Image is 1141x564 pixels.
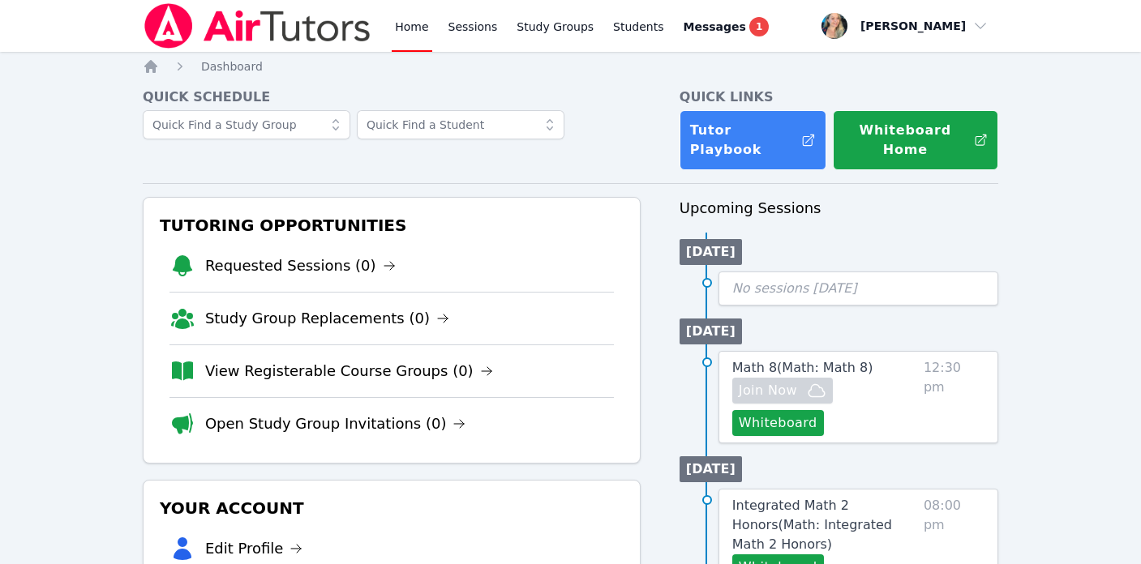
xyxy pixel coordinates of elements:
[143,110,350,139] input: Quick Find a Study Group
[732,410,824,436] button: Whiteboard
[143,58,998,75] nav: Breadcrumb
[680,239,742,265] li: [DATE]
[205,360,493,382] a: View Registerable Course Groups (0)
[680,197,998,220] h3: Upcoming Sessions
[205,307,449,330] a: Study Group Replacements (0)
[205,254,396,277] a: Requested Sessions (0)
[732,496,917,554] a: Integrated Math 2 Honors(Math: Integrated Math 2 Honors)
[732,498,892,552] span: Integrated Math 2 Honors ( Math: Integrated Math 2 Honors )
[201,58,263,75] a: Dashboard
[157,493,627,523] h3: Your Account
[205,412,466,435] a: Open Study Group Invitations (0)
[205,537,303,560] a: Edit Profile
[732,358,873,378] a: Math 8(Math: Math 8)
[143,88,641,107] h4: Quick Schedule
[680,456,742,482] li: [DATE]
[157,211,627,240] h3: Tutoring Opportunities
[684,19,746,35] span: Messages
[732,378,833,404] button: Join Now
[732,360,873,375] span: Math 8 ( Math: Math 8 )
[924,358,984,436] span: 12:30 pm
[732,280,857,296] span: No sessions [DATE]
[833,110,998,170] button: Whiteboard Home
[680,88,998,107] h4: Quick Links
[357,110,564,139] input: Quick Find a Student
[201,60,263,73] span: Dashboard
[143,3,372,49] img: Air Tutors
[680,110,826,170] a: Tutor Playbook
[749,17,769,36] span: 1
[680,318,742,344] li: [DATE]
[739,381,797,400] span: Join Now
